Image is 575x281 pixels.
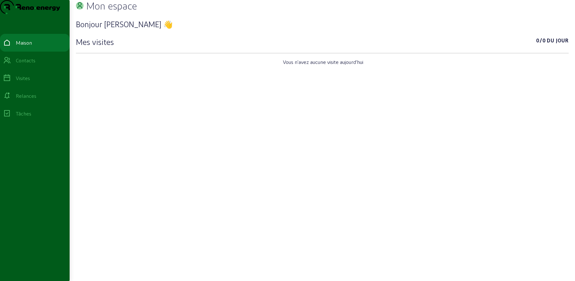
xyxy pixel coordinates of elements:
font: Relances [16,93,36,99]
font: Tâches [16,110,31,116]
font: Visites [16,75,30,81]
font: Du jour [547,37,569,43]
font: Vous n'avez aucune visite aujourd'hui [283,59,363,65]
font: Mes visites [76,37,114,46]
font: 0/0 [536,37,546,43]
font: Maison [16,40,32,46]
font: Bonjour [PERSON_NAME] 👋 [76,20,173,28]
font: Contacts [16,57,35,63]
